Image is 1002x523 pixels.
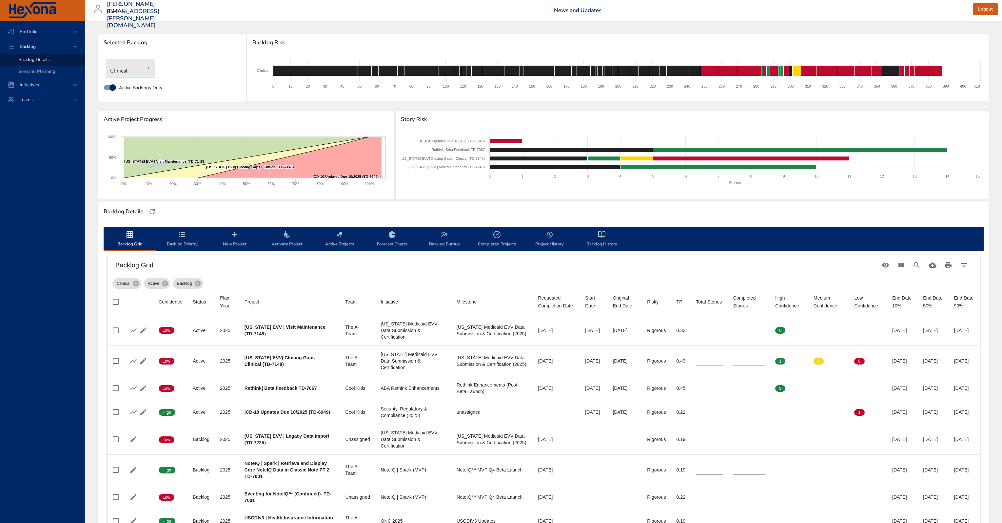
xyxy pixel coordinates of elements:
[193,298,206,306] div: Sort
[159,327,174,333] span: Low
[193,409,209,415] div: Active
[245,461,329,479] b: NoteIQ | Spark | Retrieve and Display Core NoteIQ Data in Classic Note PT 2 TD-7001
[854,386,864,391] span: 0
[113,280,134,287] span: Clinical
[457,298,477,306] div: Milestone
[770,84,776,88] text: 290
[775,358,785,364] span: 1
[457,354,527,367] div: [US_STATE] Medicaid EVV Data Submission & Certification (2025)
[613,327,637,334] div: [DATE]
[265,231,309,248] span: Activate Project
[193,298,209,306] span: Status
[613,358,637,364] div: [DATE]
[538,385,575,391] div: [DATE]
[108,231,152,248] span: Backlog Grid
[14,96,38,103] span: Teams
[814,409,824,415] span: 0
[563,84,569,88] text: 170
[381,321,446,340] div: [US_STATE] Medicaid EVV Data Submission & Certification
[345,436,370,443] div: Unassigned
[365,182,374,186] text: 100%
[839,84,845,88] text: 330
[733,294,765,310] span: Completed Stories
[775,409,785,415] span: 0
[943,84,949,88] text: 390
[245,433,329,445] b: [US_STATE] EVV | Legacy Data Import (TD-7225)
[923,385,943,391] div: [DATE]
[814,294,844,310] div: Sort
[272,84,274,88] text: 0
[677,436,686,443] div: 0.19
[381,351,446,371] div: [US_STATE] Medicaid EVV Data Submission & Certification
[775,327,785,333] span: 6
[345,298,357,306] div: Team
[381,467,446,473] div: NoteIQ | Spark (MVP)
[147,207,157,217] button: Refresh Page
[107,1,160,29] h3: [PERSON_NAME][EMAIL_ADDRESS][PERSON_NAME][DOMAIN_NAME]
[685,174,687,178] text: 6
[677,409,686,415] div: 0.22
[292,182,299,186] text: 70%
[954,436,974,443] div: [DATE]
[422,231,467,248] span: Backlog Burnup
[220,358,234,364] div: 2025
[317,182,324,186] text: 80%
[159,467,175,473] span: High
[345,298,357,306] div: Sort
[245,386,317,391] b: Rethink| Beta Feedback TD-7067
[908,84,914,88] text: 370
[442,84,448,88] text: 100
[529,84,535,88] text: 150
[892,494,913,500] div: [DATE]
[107,135,116,139] text: 100%
[111,176,116,180] text: 0%
[538,494,575,500] div: [DATE]
[677,298,686,306] span: TP
[109,156,116,159] text: 50%
[357,84,361,88] text: 50
[696,298,722,306] span: Total Stories
[220,494,234,500] div: 2025
[613,409,637,415] div: [DATE]
[647,298,658,306] div: Sort
[923,494,943,500] div: [DATE]
[923,294,943,310] div: End Date 50%
[457,433,527,446] div: [US_STATE] Medicaid EVV Data Submission & Certification (2025)
[512,84,518,88] text: 140
[401,157,485,160] text: [US_STATE] EVV| Closing Gaps - Clinical (TD-7148)
[854,294,881,310] div: Sort
[554,174,556,178] text: 2
[580,231,624,248] span: Backlog History
[169,182,177,186] text: 20%
[138,383,148,393] button: Edit Project Details
[978,5,993,13] span: Logout
[696,298,722,306] div: Total Stories
[220,436,234,443] div: 2025
[206,165,294,169] text: [US_STATE] EVV| Closing Gaps - Clinical (TD-7148)
[613,385,637,391] div: [DATE]
[647,494,666,500] div: Rigorous
[14,82,44,88] span: Initiatives
[729,180,741,185] text: Stories
[647,385,666,391] div: Rigorous
[323,84,327,88] text: 30
[104,227,984,251] div: backlog-tab
[409,84,413,88] text: 80
[128,407,138,417] button: Show Burnup
[220,409,234,415] div: 2025
[245,355,318,367] b: [US_STATE] EVV| Closing Gaps - Clinical (TD-7148)
[538,294,575,310] span: Requested Completion Date
[814,358,824,364] span: 1
[854,294,881,310] span: Low Confidence
[457,409,527,415] div: unassigned
[753,84,759,88] text: 280
[538,327,575,334] div: [DATE]
[815,174,818,178] text: 10
[194,182,201,186] text: 30%
[856,84,862,88] text: 340
[245,324,325,336] b: [US_STATE] EVV | Visit Maintenance (TD-7148)
[115,260,877,270] h6: Backlog Grid
[585,294,602,310] div: Sort
[892,358,913,364] div: [DATE]
[554,7,601,14] a: News and Updates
